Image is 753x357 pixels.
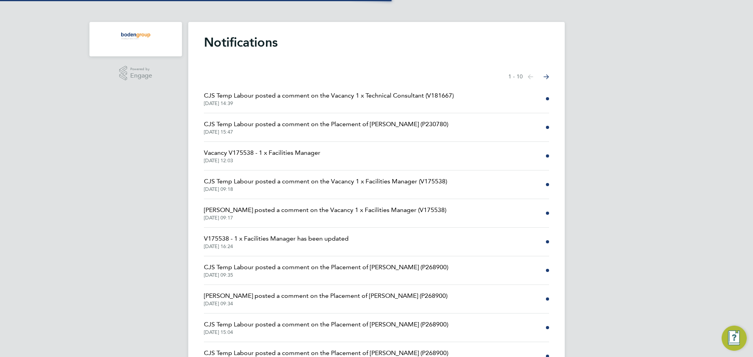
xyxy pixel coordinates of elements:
span: [DATE] 14:39 [204,100,454,107]
span: 1 - 10 [508,73,523,81]
span: CJS Temp Labour posted a comment on the Vacancy 1 x Technical Consultant (V181667) [204,91,454,100]
span: [PERSON_NAME] posted a comment on the Placement of [PERSON_NAME] (P268900) [204,291,447,301]
span: CJS Temp Labour posted a comment on the Placement of [PERSON_NAME] (P268900) [204,320,448,329]
a: Vacancy V175538 - 1 x Facilities Manager[DATE] 12:03 [204,148,320,164]
span: Engage [130,72,152,79]
span: CJS Temp Labour posted a comment on the Placement of [PERSON_NAME] (P268900) [204,263,448,272]
a: [PERSON_NAME] posted a comment on the Placement of [PERSON_NAME] (P268900)[DATE] 09:34 [204,291,447,307]
span: [DATE] 15:47 [204,129,448,135]
span: [DATE] 09:17 [204,215,446,221]
span: V175538 - 1 x Facilities Manager has been updated [204,234,349,243]
a: Go to home page [99,30,173,42]
span: CJS Temp Labour posted a comment on the Vacancy 1 x Facilities Manager (V175538) [204,177,447,186]
a: CJS Temp Labour posted a comment on the Placement of [PERSON_NAME] (P268900)[DATE] 15:04 [204,320,448,335]
a: V175538 - 1 x Facilities Manager has been updated[DATE] 16:24 [204,234,349,250]
span: [DATE] 09:18 [204,186,447,192]
span: Powered by [130,66,152,72]
nav: Select page of notifications list [508,69,549,85]
span: [DATE] 09:35 [204,272,448,278]
a: CJS Temp Labour posted a comment on the Vacancy 1 x Technical Consultant (V181667)[DATE] 14:39 [204,91,454,107]
img: boden-group-logo-retina.png [118,30,153,42]
span: CJS Temp Labour posted a comment on the Placement of [PERSON_NAME] (P230780) [204,120,448,129]
span: [DATE] 09:34 [204,301,447,307]
a: CJS Temp Labour posted a comment on the Placement of [PERSON_NAME] (P230780)[DATE] 15:47 [204,120,448,135]
button: Engage Resource Center [722,326,747,351]
a: Powered byEngage [119,66,153,81]
nav: Main navigation [89,22,182,56]
span: [DATE] 16:24 [204,243,349,250]
h1: Notifications [204,34,549,50]
span: [DATE] 12:03 [204,158,320,164]
span: [DATE] 15:04 [204,329,448,335]
a: CJS Temp Labour posted a comment on the Vacancy 1 x Facilities Manager (V175538)[DATE] 09:18 [204,177,447,192]
span: Vacancy V175538 - 1 x Facilities Manager [204,148,320,158]
span: [PERSON_NAME] posted a comment on the Vacancy 1 x Facilities Manager (V175538) [204,205,446,215]
a: [PERSON_NAME] posted a comment on the Vacancy 1 x Facilities Manager (V175538)[DATE] 09:17 [204,205,446,221]
a: CJS Temp Labour posted a comment on the Placement of [PERSON_NAME] (P268900)[DATE] 09:35 [204,263,448,278]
